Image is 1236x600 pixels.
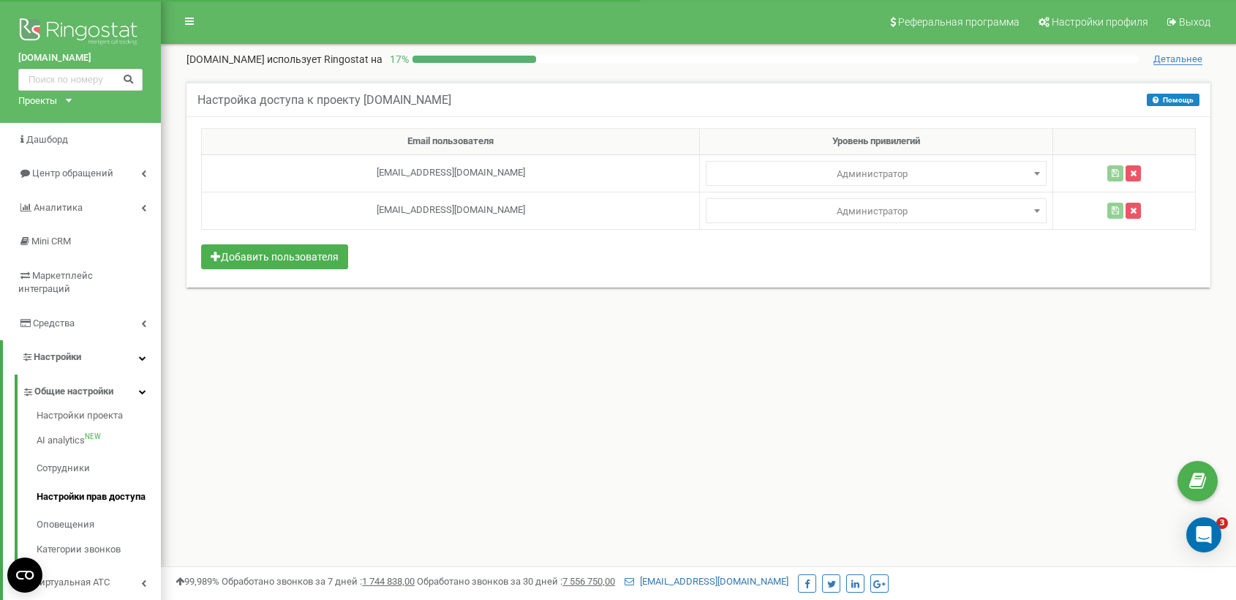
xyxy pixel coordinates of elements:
a: [DOMAIN_NAME] [18,51,143,65]
h5: Настройка доступа к проекту [DOMAIN_NAME] [197,94,451,107]
span: Дашборд [26,134,68,145]
span: Настройки [34,351,81,362]
span: Маркетплейс интеграций [18,270,93,295]
a: Настройки проекта [37,409,161,427]
span: 99,989% [176,576,219,587]
th: Уровень привилегий [700,129,1053,155]
span: Средства [33,318,75,329]
div: Проекты [18,94,57,108]
a: Настройки прав доступа [37,483,161,511]
span: Аналитика [34,202,83,213]
span: 3 [1216,517,1228,529]
button: Open CMP widget [7,558,42,593]
span: Реферальная программа [898,16,1020,28]
div: Open Intercom Messenger [1186,517,1221,552]
span: Администратор [706,198,1047,223]
a: Виртуальная АТС [22,566,161,596]
a: Оповещения [37,511,161,539]
button: Добавить пользователя [201,244,348,269]
td: [EMAIL_ADDRESS][DOMAIN_NAME] [202,154,700,192]
a: Общие настройки [22,375,161,405]
a: [EMAIL_ADDRESS][DOMAIN_NAME] [625,576,788,587]
span: Администратор [711,201,1041,222]
th: Email пользователя [202,129,700,155]
span: Общие настройки [34,385,113,399]
p: [DOMAIN_NAME] [186,52,383,67]
button: Помощь [1147,94,1199,106]
a: Категории звонков [37,539,161,557]
p: 17 % [383,52,412,67]
img: Ringostat logo [18,15,143,51]
span: Mini CRM [31,236,71,247]
span: Виртуальная АТС [34,576,110,590]
span: Выход [1179,16,1210,28]
span: Детальнее [1153,53,1202,65]
span: Обработано звонков за 7 дней : [222,576,415,587]
a: Настройки [3,340,161,375]
td: [EMAIL_ADDRESS][DOMAIN_NAME] [202,192,700,229]
span: использует Ringostat на [267,53,383,65]
u: 7 556 750,00 [562,576,615,587]
a: Сотрудники [37,454,161,483]
u: 1 744 838,00 [362,576,415,587]
span: Администратор [706,161,1047,186]
span: Настройки профиля [1052,16,1148,28]
input: Поиск по номеру [18,69,143,91]
span: Центр обращений [32,168,113,179]
a: AI analyticsNEW [37,427,161,455]
span: Обработано звонков за 30 дней : [417,576,615,587]
span: Администратор [711,164,1041,184]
